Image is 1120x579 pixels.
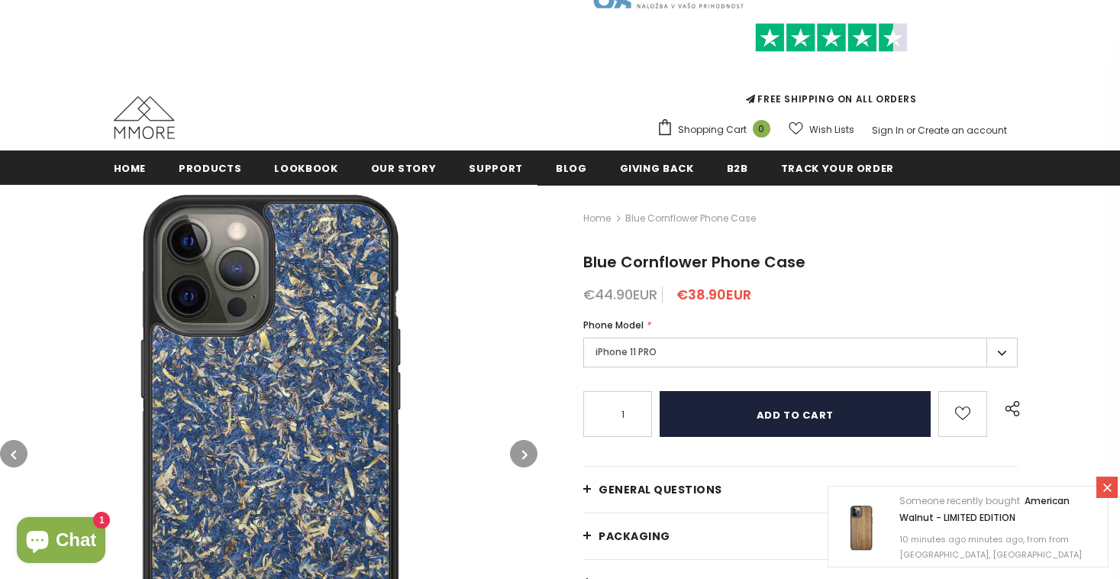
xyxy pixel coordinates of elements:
a: PACKAGING [583,513,1018,559]
span: Our Story [371,161,437,176]
span: PACKAGING [599,529,670,544]
input: Add to cart [660,391,930,437]
span: Home [114,161,147,176]
span: Blue Cornflower Phone Case [625,209,756,228]
span: General Questions [599,482,722,497]
a: Wish Lists [789,116,854,143]
img: Trust Pilot Stars [755,23,908,53]
a: support [469,150,523,185]
a: Create an account [918,124,1007,137]
a: Blog [556,150,587,185]
span: 10 minutes ago minutes ago, from from [GEOGRAPHIC_DATA], [GEOGRAPHIC_DATA] [899,533,1082,561]
span: €38.90EUR [676,285,751,304]
label: iPhone 11 PRO [583,338,1018,367]
span: Shopping Cart [678,122,747,137]
a: Home [114,150,147,185]
span: Someone recently bought [899,494,1020,507]
a: Giving back [620,150,694,185]
span: or [906,124,915,137]
span: Lookbook [274,161,337,176]
a: Lookbook [274,150,337,185]
a: Shopping Cart 0 [657,118,778,141]
span: €44.90EUR [583,285,657,304]
a: B2B [727,150,748,185]
span: Track your order [781,161,894,176]
a: Track your order [781,150,894,185]
span: Products [179,161,241,176]
span: Blog [556,161,587,176]
inbox-online-store-chat: Shopify online store chat [12,517,110,567]
span: Wish Lists [809,122,854,137]
span: Giving back [620,161,694,176]
span: 0 [753,120,770,137]
span: Blue Cornflower Phone Case [583,251,805,273]
a: Sign In [872,124,904,137]
iframe: Customer reviews powered by Trustpilot [657,52,1007,92]
span: B2B [727,161,748,176]
a: Products [179,150,241,185]
a: Home [583,209,611,228]
a: General Questions [583,467,1018,513]
span: Phone Model [583,319,644,332]
span: FREE SHIPPING ON ALL ORDERS [657,30,1007,105]
a: Our Story [371,150,437,185]
span: support [469,161,523,176]
img: MMORE Cases [114,96,175,139]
